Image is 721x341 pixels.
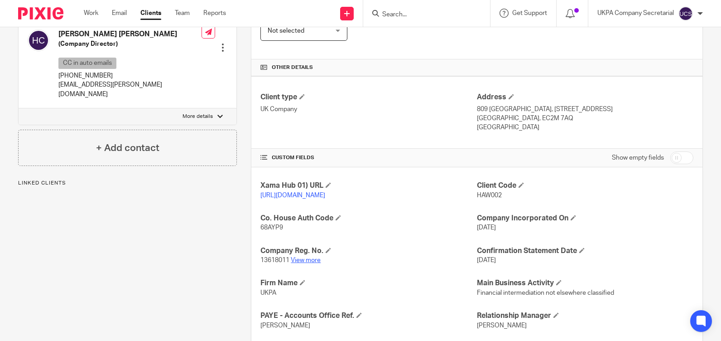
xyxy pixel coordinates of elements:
a: Email [112,9,127,18]
h4: Main Business Activity [477,278,693,288]
h4: Client type [260,93,477,102]
h4: Firm Name [260,278,477,288]
span: Get Support [512,10,547,16]
span: UKPA [260,290,276,296]
span: Other details [272,64,313,71]
h4: + Add contact [96,141,159,155]
span: 68AYP9 [260,224,283,231]
h4: Company Incorporated On [477,214,693,223]
h4: Confirmation Statement Date [477,246,693,256]
p: CC in auto emails [58,58,116,69]
p: UK Company [260,105,477,114]
img: Pixie [18,7,63,19]
p: [GEOGRAPHIC_DATA], EC2M 7AQ [477,114,693,123]
img: svg%3E [28,29,49,51]
img: svg%3E [678,6,693,21]
h4: Client Code [477,181,693,190]
span: 13618011 [260,257,289,263]
p: More details [183,113,213,120]
span: [DATE] [477,257,496,263]
label: Show empty fields [612,153,664,162]
h4: Address [477,93,693,102]
p: [PHONE_NUMBER] [58,71,202,80]
h5: (Company Director) [58,39,202,49]
h4: [PERSON_NAME] [PERSON_NAME] [58,29,202,39]
h4: CUSTOM FIELDS [260,154,477,161]
a: Team [175,9,190,18]
p: Linked clients [18,180,237,187]
p: UKPA Company Secretarial [597,9,674,18]
h4: PAYE - Accounts Office Ref. [260,311,477,321]
p: [GEOGRAPHIC_DATA] [477,123,693,132]
span: [PERSON_NAME] [477,322,527,329]
a: Work [84,9,98,18]
a: View more [291,257,321,263]
h4: Xama Hub 01) URL [260,181,477,190]
input: Search [381,11,463,19]
p: 809 [GEOGRAPHIC_DATA], [STREET_ADDRESS] [477,105,693,114]
span: [PERSON_NAME] [260,322,310,329]
span: Financial intermediation not elsewhere classified [477,290,614,296]
a: [URL][DOMAIN_NAME] [260,192,325,199]
h4: Company Reg. No. [260,246,477,256]
span: [DATE] [477,224,496,231]
h4: Co. House Auth Code [260,214,477,223]
a: Reports [203,9,226,18]
span: Not selected [268,28,304,34]
a: Clients [140,9,161,18]
p: [EMAIL_ADDRESS][PERSON_NAME][DOMAIN_NAME] [58,80,202,99]
h4: Relationship Manager [477,311,693,321]
span: HAW002 [477,192,502,199]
